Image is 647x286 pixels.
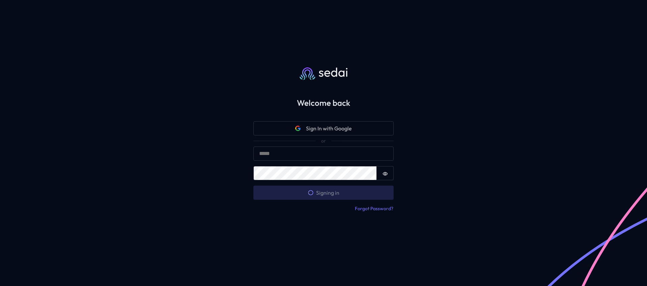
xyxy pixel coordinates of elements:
[253,186,394,200] button: Signing in
[306,124,352,132] span: Sign In with Google
[243,98,404,108] h2: Welcome back
[308,189,339,197] span: Signing in
[295,126,301,131] svg: Google icon
[355,205,394,213] button: Forgot Password?
[253,121,394,135] button: Google iconSign In with Google
[377,166,394,180] button: Show password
